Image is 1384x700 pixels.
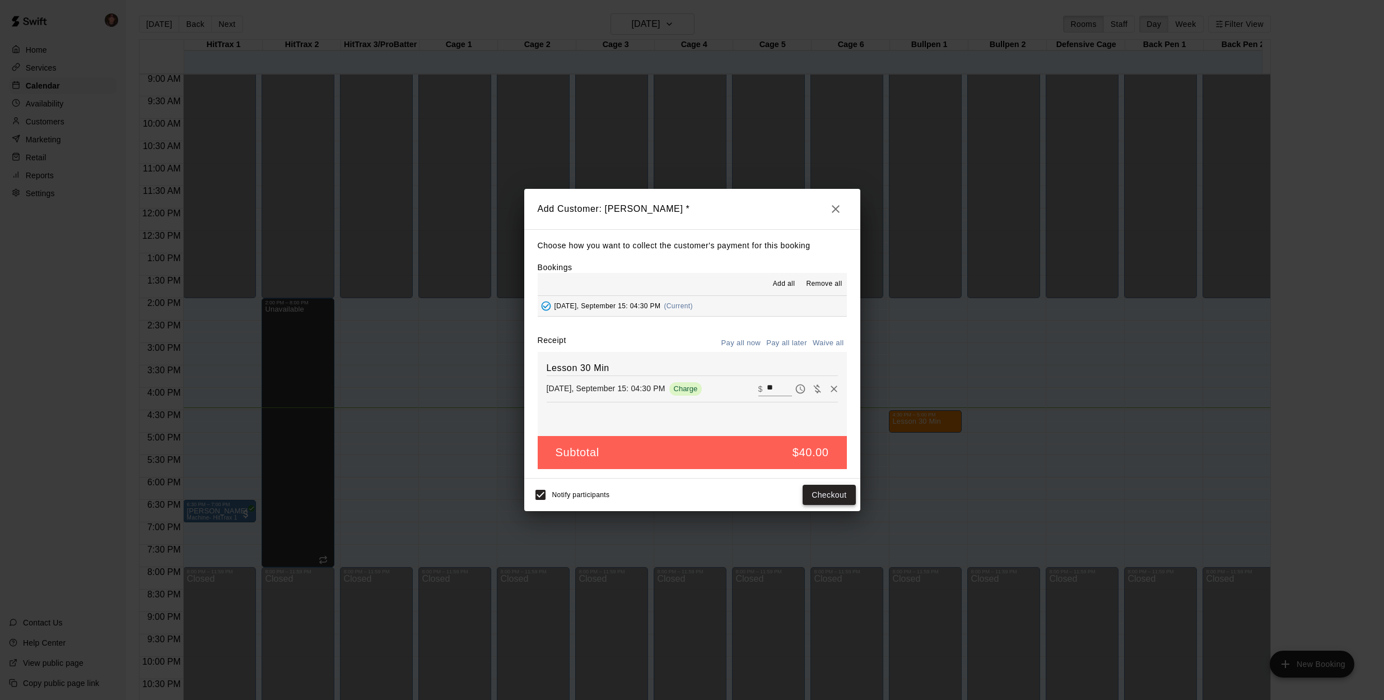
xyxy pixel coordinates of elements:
[547,383,665,394] p: [DATE], September 15: 04:30 PM
[826,381,842,397] button: Remove
[766,275,801,293] button: Add all
[524,189,860,229] h2: Add Customer: [PERSON_NAME] *
[547,361,838,376] h6: Lesson 30 Min
[806,279,842,290] span: Remove all
[792,383,809,393] span: Pay later
[793,445,829,460] h5: $40.00
[538,298,554,314] button: Added - Collect Payment
[801,275,846,293] button: Remove all
[538,335,566,352] label: Receipt
[810,335,847,352] button: Waive all
[809,383,826,393] span: Waive payment
[803,485,855,506] button: Checkout
[773,279,795,290] span: Add all
[669,384,702,393] span: Charge
[552,491,610,499] span: Notify participants
[719,335,764,352] button: Pay all now
[538,296,847,317] button: Added - Collect Payment[DATE], September 15: 04:30 PM(Current)
[758,383,763,395] p: $
[538,239,847,253] p: Choose how you want to collect the customer's payment for this booking
[538,263,572,272] label: Bookings
[763,335,810,352] button: Pay all later
[664,302,693,310] span: (Current)
[554,302,661,310] span: [DATE], September 15: 04:30 PM
[556,445,599,460] h5: Subtotal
